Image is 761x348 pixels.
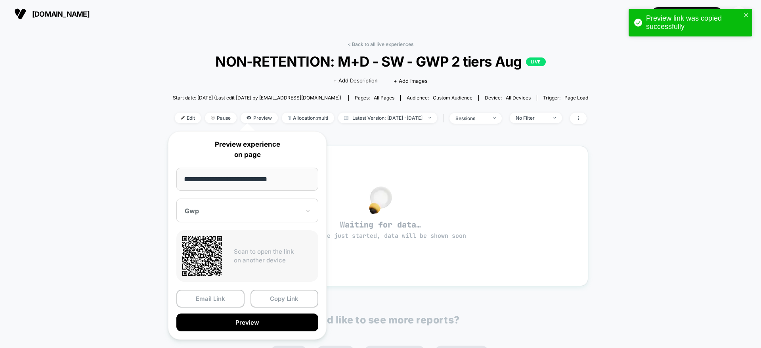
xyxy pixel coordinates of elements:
span: Preview [241,113,278,123]
p: Preview experience on page [176,140,318,160]
span: | [441,113,449,124]
img: calendar [344,116,348,120]
div: HR [731,6,747,22]
img: end [211,116,215,120]
a: < Back to all live experiences [348,41,413,47]
span: Edit [175,113,201,123]
span: Waiting for data… [187,220,574,240]
p: LIVE [526,57,546,66]
span: Latest Version: [DATE] - [DATE] [338,113,437,123]
button: Copy Link [250,290,319,308]
span: all pages [374,95,394,101]
button: Preview [176,314,318,331]
p: Scan to open the link on another device [234,247,312,265]
img: Visually logo [14,8,26,20]
img: rebalance [288,116,291,120]
img: edit [181,116,185,120]
div: Pages: [355,95,394,101]
span: + Add Description [333,77,378,85]
img: end [493,117,496,119]
div: sessions [455,115,487,121]
div: No Filter [516,115,547,121]
div: Audience: [407,95,472,101]
img: end [428,117,431,119]
p: Would like to see more reports? [301,314,460,326]
span: [DOMAIN_NAME] [32,10,90,18]
span: Start date: [DATE] (Last edit [DATE] by [EMAIL_ADDRESS][DOMAIN_NAME]) [173,95,341,101]
span: Allocation: multi [282,113,334,123]
button: HR [729,6,749,22]
span: NON-RETENTION: M+D - SW - GWP 2 tiers Aug [194,53,568,70]
div: Preview link was copied successfully [646,14,741,31]
button: [DOMAIN_NAME] [12,8,92,20]
span: experience just started, data will be shown soon [295,232,466,240]
span: Device: [478,95,537,101]
span: Page Load [564,95,588,101]
span: + Add Images [394,78,428,84]
span: Pause [205,113,237,123]
img: end [553,117,556,119]
div: Trigger: [543,95,588,101]
span: all devices [506,95,531,101]
button: Email Link [176,290,245,308]
span: Custom Audience [433,95,472,101]
img: no_data [369,186,392,214]
button: close [744,12,749,19]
